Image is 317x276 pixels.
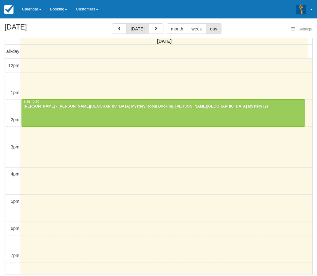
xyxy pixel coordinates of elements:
[126,23,149,34] button: [DATE]
[187,23,206,34] button: week
[167,23,188,34] button: month
[8,63,19,68] span: 12pm
[11,226,19,231] span: 6pm
[157,39,172,44] span: [DATE]
[24,100,39,104] span: 1:30 - 2:30
[296,4,306,14] img: A3
[11,253,19,258] span: 7pm
[11,144,19,149] span: 3pm
[5,23,82,35] h2: [DATE]
[22,99,305,126] a: 1:30 - 2:30[PERSON_NAME] - [PERSON_NAME][GEOGRAPHIC_DATA] Mystery Room Booking, [PERSON_NAME][GEO...
[23,104,303,109] div: [PERSON_NAME] - [PERSON_NAME][GEOGRAPHIC_DATA] Mystery Room Booking, [PERSON_NAME][GEOGRAPHIC_DAT...
[11,172,19,176] span: 4pm
[11,117,19,122] span: 2pm
[299,27,312,31] span: Settings
[206,23,221,34] button: day
[11,199,19,204] span: 5pm
[288,25,315,34] button: Settings
[4,5,14,14] img: checkfront-main-nav-mini-logo.png
[6,49,19,54] span: all-day
[11,90,19,95] span: 1pm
